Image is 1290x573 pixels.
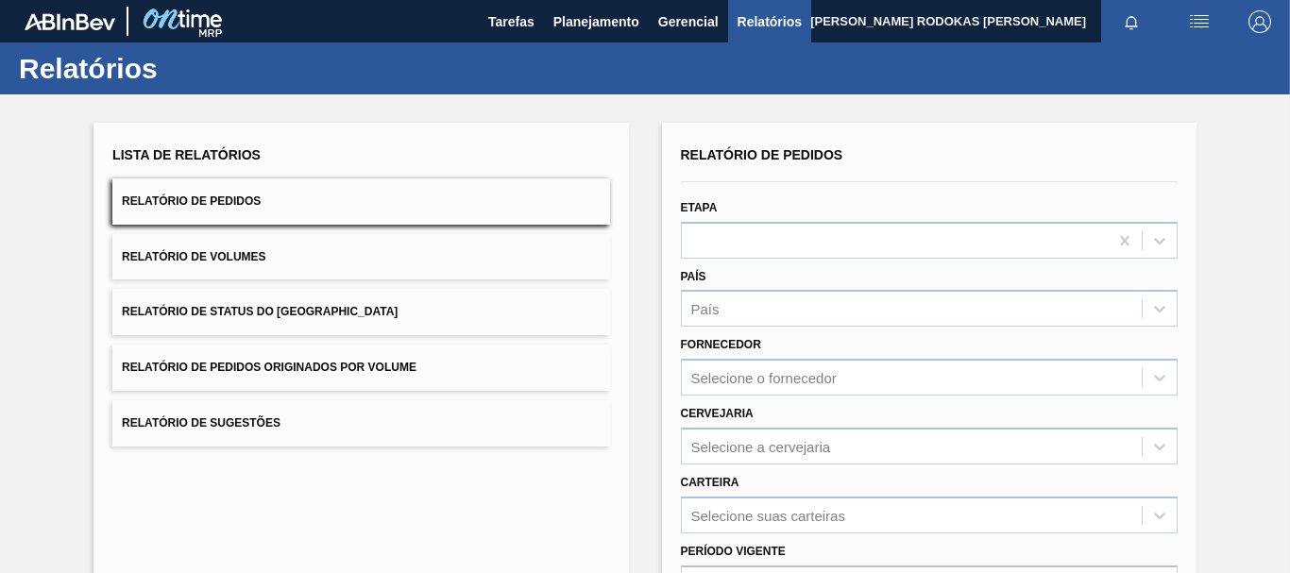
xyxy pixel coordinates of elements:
[122,416,280,430] span: Relatório de Sugestões
[691,370,837,386] div: Selecione o fornecedor
[681,270,706,283] label: País
[122,361,416,374] span: Relatório de Pedidos Originados por Volume
[112,147,261,162] span: Lista de Relatórios
[553,10,639,33] span: Planejamento
[488,10,535,33] span: Tarefas
[681,338,761,351] label: Fornecedor
[681,407,754,420] label: Cervejaria
[681,545,786,558] label: Período Vigente
[112,400,609,447] button: Relatório de Sugestões
[681,201,718,214] label: Etapa
[1188,10,1211,33] img: userActions
[112,178,609,225] button: Relatório de Pedidos
[1248,10,1271,33] img: Logout
[19,58,354,79] h1: Relatórios
[691,438,831,454] div: Selecione a cervejaria
[691,301,720,317] div: País
[1101,8,1162,35] button: Notificações
[112,289,609,335] button: Relatório de Status do [GEOGRAPHIC_DATA]
[112,234,609,280] button: Relatório de Volumes
[681,147,843,162] span: Relatório de Pedidos
[691,507,845,523] div: Selecione suas carteiras
[112,345,609,391] button: Relatório de Pedidos Originados por Volume
[25,13,115,30] img: TNhmsLtSVTkK8tSr43FrP2fwEKptu5GPRR3wAAAABJRU5ErkJggg==
[658,10,719,33] span: Gerencial
[122,250,265,263] span: Relatório de Volumes
[122,305,398,318] span: Relatório de Status do [GEOGRAPHIC_DATA]
[738,10,802,33] span: Relatórios
[122,194,261,208] span: Relatório de Pedidos
[681,476,739,489] label: Carteira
